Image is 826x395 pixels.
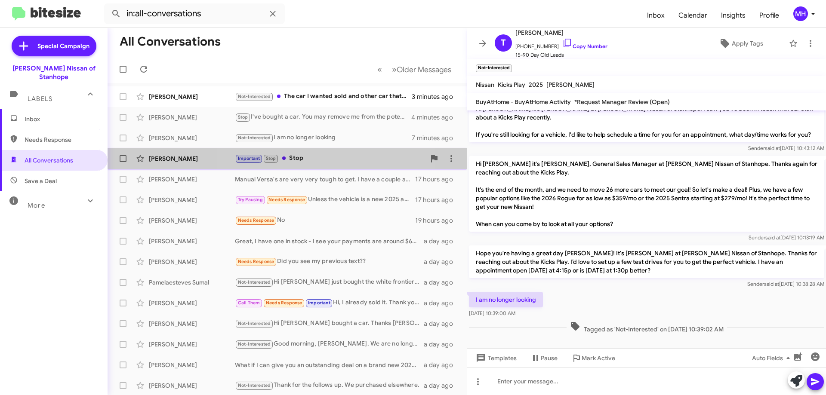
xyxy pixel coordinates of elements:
div: Manual Versa's are very very tough to get. I have a couple automatics in stock. [235,175,415,184]
div: 19 hours ago [415,216,460,225]
div: [PERSON_NAME] [149,113,235,122]
span: Not-Interested [238,135,271,141]
span: Stop [266,156,276,161]
a: Profile [752,3,786,28]
div: 3 minutes ago [412,92,460,101]
span: Sender [DATE] 10:43:12 AM [748,145,824,151]
div: [PERSON_NAME] [149,299,235,307]
small: Not-Interested [476,64,512,72]
div: 17 hours ago [415,175,460,184]
button: Next [387,61,456,78]
span: Important [308,300,330,306]
p: I am no longer looking [469,292,543,307]
div: Unless the vehicle is a new 2025 awd sr kicks for an OTD price of no more than 28k we won't be ab... [235,195,415,205]
div: [PERSON_NAME] [149,216,235,225]
button: Templates [467,350,524,366]
span: Not-Interested [238,383,271,388]
div: MH [793,6,808,21]
span: Needs Response [268,197,305,202]
a: Special Campaign [12,36,96,56]
span: Not-Interested [238,321,271,326]
div: 17 hours ago [415,196,460,204]
div: a day ago [424,319,460,328]
nav: Page navigation example [373,61,456,78]
span: said at [764,281,779,287]
div: What if I can give you an outstanding deal on a brand new 2026 Frontier? [235,361,424,369]
a: Insights [714,3,752,28]
span: Stop [238,114,248,120]
span: « [377,64,382,75]
span: Labels [28,95,52,103]
div: Great, I have one in stock - I see your payments are around $650, I would not be able to be close... [235,237,424,245]
span: Not-Interested [238,279,271,285]
a: Calendar [672,3,714,28]
div: [PERSON_NAME] [149,196,235,204]
button: MH [786,6,817,21]
div: a day ago [424,278,460,287]
a: Copy Number [562,43,607,49]
div: [PERSON_NAME] [149,361,235,369]
span: Try Pausing [238,197,263,202]
span: Templates [474,350,517,366]
span: said at [765,234,780,241]
p: Hope you're having a great day [PERSON_NAME]! It's [PERSON_NAME] at [PERSON_NAME] Nissan of Stanh... [469,245,824,278]
p: Hi [PERSON_NAME] it's [PERSON_NAME], General Sales Manager at [PERSON_NAME] Nissan of Stanhope. T... [469,156,824,232]
span: Not-Interested [238,341,271,347]
span: 15-90 Day Old Leads [515,51,607,59]
span: Needs Response [238,217,274,223]
a: Inbox [640,3,672,28]
span: Needs Response [266,300,302,306]
span: Pause [541,350,558,366]
div: Hi, I already sold it. Thank you for reaching out 🙏🏽 [235,298,424,308]
div: No [235,215,415,225]
div: [PERSON_NAME] [149,134,235,142]
div: a day ago [424,299,460,307]
span: Sender [DATE] 10:38:28 AM [747,281,824,287]
div: Stop [235,153,425,163]
span: Save a Deal [25,177,57,185]
div: Hi [PERSON_NAME] bought a car. Thanks [PERSON_NAME] [235,318,424,328]
button: Auto Fields [745,350,800,366]
span: » [392,64,397,75]
span: Not-Interested [238,94,271,99]
div: [PERSON_NAME] [149,257,235,266]
span: Important [238,156,260,161]
div: [PERSON_NAME] [149,340,235,349]
span: *Request Manager Review (Open) [574,98,670,106]
span: T [501,36,506,50]
div: a day ago [424,340,460,349]
span: Special Campaign [37,42,89,50]
span: [DATE] 10:39:00 AM [469,310,515,316]
span: said at [765,145,780,151]
span: BuyAtHome - BuyAtHome Activity [476,98,571,106]
div: a day ago [424,237,460,245]
span: 2025 [529,81,543,89]
span: Inbox [25,115,98,123]
span: Tagged as 'Not-Interested' on [DATE] 10:39:02 AM [567,321,727,334]
div: [PERSON_NAME] [149,381,235,390]
span: [PERSON_NAME] [515,28,607,38]
div: I've bought a car. You may remove me from the potential list. Thanks. [235,112,411,122]
span: Needs Response [238,259,274,264]
div: a day ago [424,257,460,266]
div: [PERSON_NAME] [149,92,235,101]
div: a day ago [424,381,460,390]
div: Thank for the follows up. We purchased elsewhere. [235,380,424,390]
span: Needs Response [25,135,98,144]
span: Apply Tags [732,36,763,51]
div: Good morning, [PERSON_NAME]. We are no longer shopping for a vehicle. [235,339,424,349]
button: Apply Tags [697,36,785,51]
div: a day ago [424,361,460,369]
button: Mark Active [564,350,622,366]
h1: All Conversations [120,35,221,49]
div: Pamelaesteves Sumal [149,278,235,287]
div: [PERSON_NAME] [149,319,235,328]
span: More [28,202,45,209]
div: The car I wanted sold and other car that I would take is too expensive both challengers [235,92,412,101]
span: Older Messages [397,65,451,74]
div: [PERSON_NAME] [149,175,235,184]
